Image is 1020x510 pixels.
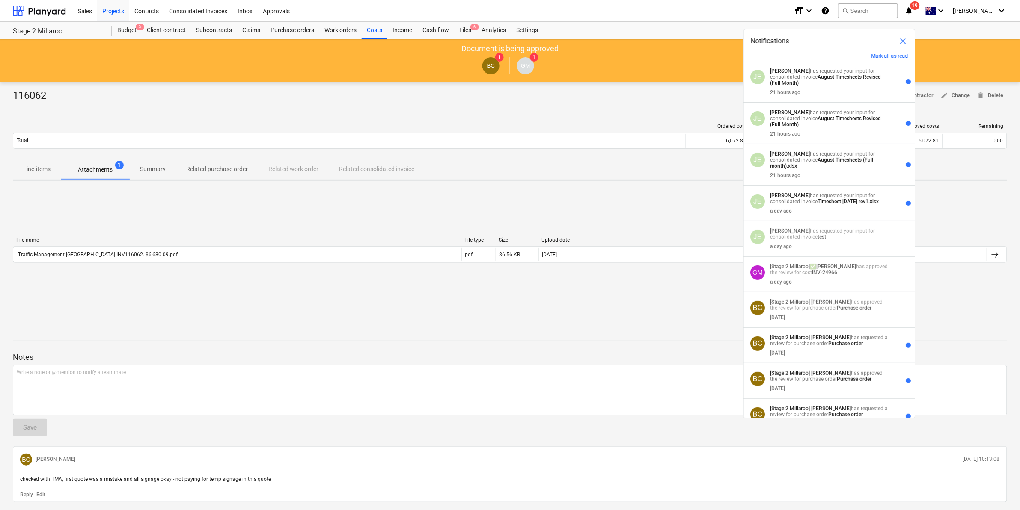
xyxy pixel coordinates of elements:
[511,22,543,39] a: Settings
[770,208,792,214] div: a day ago
[770,370,810,376] strong: [Stage 2 Millaroo]
[487,62,495,69] span: BC
[770,314,785,320] div: [DATE]
[770,110,810,116] strong: [PERSON_NAME]
[751,194,765,209] div: Jason Escobar
[521,62,530,69] span: GM
[812,370,851,376] strong: [PERSON_NAME]
[837,305,872,311] strong: Purchase order
[770,131,801,137] div: 21 hours ago
[754,233,762,241] span: JE
[963,456,1000,463] p: [DATE] 10:13:08
[754,197,762,205] span: JE
[770,193,890,205] p: has requested your input for consolidated invoice
[751,111,765,126] div: Jason Escobar
[770,406,890,418] p: has requested a review for purchase order
[817,264,856,270] strong: [PERSON_NAME]
[837,376,872,382] strong: Purchase order
[751,230,765,244] div: Jason Escobar
[818,234,827,240] strong: test
[770,335,890,347] p: has requested a review for purchase order
[482,57,500,74] div: Billy Campbell
[770,68,890,86] p: has requested your input for consolidated invoice
[770,385,785,391] div: [DATE]
[319,22,362,39] a: Work orders
[812,270,838,276] strong: INV-24966
[542,252,557,258] div: [DATE]
[499,237,535,243] div: Size
[751,70,765,84] div: Jason Escobar
[265,22,319,39] a: Purchase orders
[770,193,810,199] strong: [PERSON_NAME]
[751,336,765,351] div: Billy Campbell
[13,89,53,103] div: 116062
[13,352,1007,362] p: Notes
[465,237,492,243] div: File type
[387,22,417,39] a: Income
[23,165,51,174] p: Line-items
[690,138,746,144] div: 6,072.81
[977,91,1004,101] span: Delete
[838,3,898,18] button: Search
[770,350,785,356] div: [DATE]
[530,53,538,62] span: 1
[237,22,265,39] a: Claims
[770,406,810,412] strong: [Stage 2 Millaroo]
[770,151,890,169] p: has requested your input for consolidated invoice
[191,22,237,39] a: Subcontracts
[977,92,985,99] span: delete
[953,7,996,14] span: [PERSON_NAME]
[770,89,801,95] div: 21 hours ago
[17,252,178,258] div: Traffic Management [GEOGRAPHIC_DATA] INV116062. $6,680.09.pdf
[770,243,792,249] div: a day ago
[753,304,763,312] span: BC
[136,24,144,30] span: 3
[770,264,890,276] p: ✅ has approved the review for cost
[871,53,908,59] button: Mark all as read
[937,89,974,102] button: Change
[140,165,166,174] p: Summary
[910,1,920,10] span: 19
[542,237,759,243] div: Upload date
[16,237,458,243] div: File name
[770,299,810,305] strong: [Stage 2 Millaroo]
[812,299,851,305] strong: [PERSON_NAME]
[36,491,45,498] p: Edit
[753,375,763,383] span: BC
[753,339,763,347] span: BC
[20,491,33,498] button: Reply
[941,91,970,101] span: Change
[751,301,765,315] div: Billy Campbell
[751,36,789,46] span: Notifications
[812,335,851,341] strong: [PERSON_NAME]
[770,110,890,127] p: has requested your input for consolidated invoice
[362,22,387,39] a: Costs
[454,22,476,39] div: Files
[751,153,765,167] div: Jason Escobar
[476,22,511,39] div: Analytics
[936,6,946,16] i: keyboard_arrow_down
[770,279,792,285] div: a day ago
[974,89,1007,102] button: Delete
[461,44,559,54] p: Document is being approved
[770,264,810,270] strong: [Stage 2 Millaroo]
[417,22,454,39] a: Cash flow
[112,22,142,39] a: Budget3
[500,252,520,258] div: 86.56 KB
[753,410,763,418] span: BC
[20,454,32,466] div: Billy Campbell
[751,265,765,280] div: Geoff Morley
[142,22,191,39] a: Client contract
[470,24,479,30] span: 6
[754,156,762,164] span: JE
[186,165,248,174] p: Related purchase order
[770,335,810,341] strong: [Stage 2 Millaroo]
